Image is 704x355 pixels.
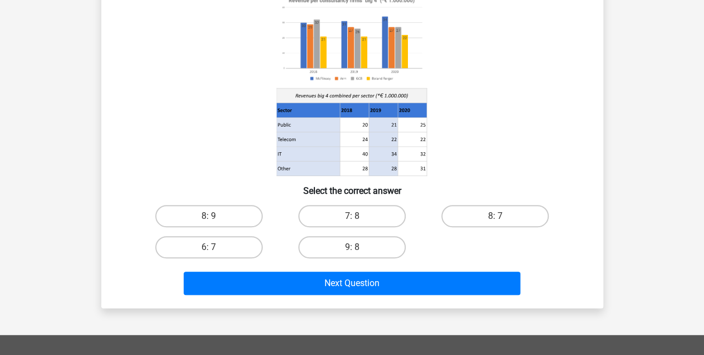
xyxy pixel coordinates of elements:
label: 9: 8 [298,236,406,258]
button: Next Question [184,272,520,295]
label: 7: 8 [298,205,406,227]
label: 8: 7 [441,205,549,227]
label: 6: 7 [155,236,263,258]
h6: Select the correct answer [119,177,585,196]
label: 8: 9 [155,205,263,227]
